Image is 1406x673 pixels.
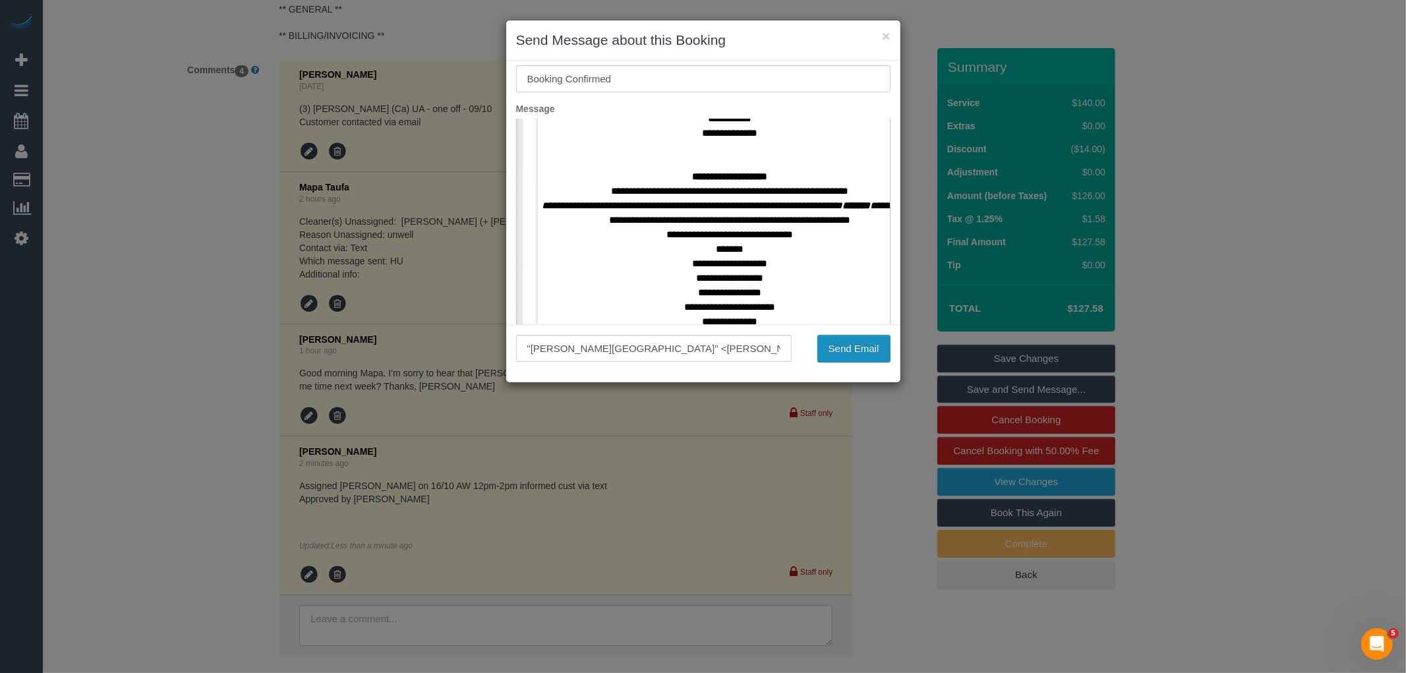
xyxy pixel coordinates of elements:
input: Subject [516,65,891,92]
iframe: Rich Text Editor, editor1 [517,119,890,325]
iframe: Intercom live chat [1361,628,1393,660]
button: Send Email [817,335,891,363]
label: Message [506,102,900,115]
h3: Send Message about this Booking [516,30,891,50]
span: 5 [1388,628,1399,639]
button: × [882,29,890,43]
